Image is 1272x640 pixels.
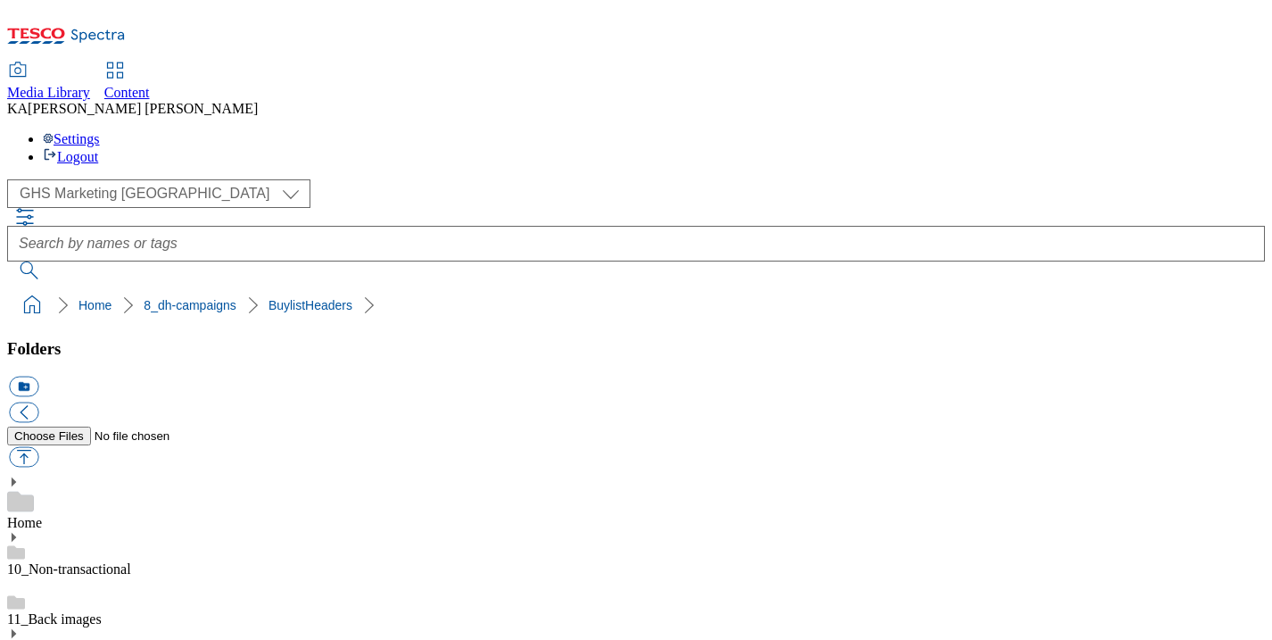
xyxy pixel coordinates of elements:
[18,291,46,320] a: home
[28,101,258,116] span: [PERSON_NAME] [PERSON_NAME]
[7,339,1265,359] h3: Folders
[7,288,1265,322] nav: breadcrumb
[7,85,90,100] span: Media Library
[78,298,112,312] a: Home
[43,149,98,164] a: Logout
[7,515,42,530] a: Home
[7,63,90,101] a: Media Library
[268,298,352,312] a: BuylistHeaders
[7,561,131,577] a: 10_Non-transactional
[43,131,100,146] a: Settings
[7,226,1265,262] input: Search by names or tags
[104,63,150,101] a: Content
[104,85,150,100] span: Content
[144,298,236,312] a: 8_dh-campaigns
[7,101,28,116] span: KA
[7,611,102,627] a: 11_Back images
